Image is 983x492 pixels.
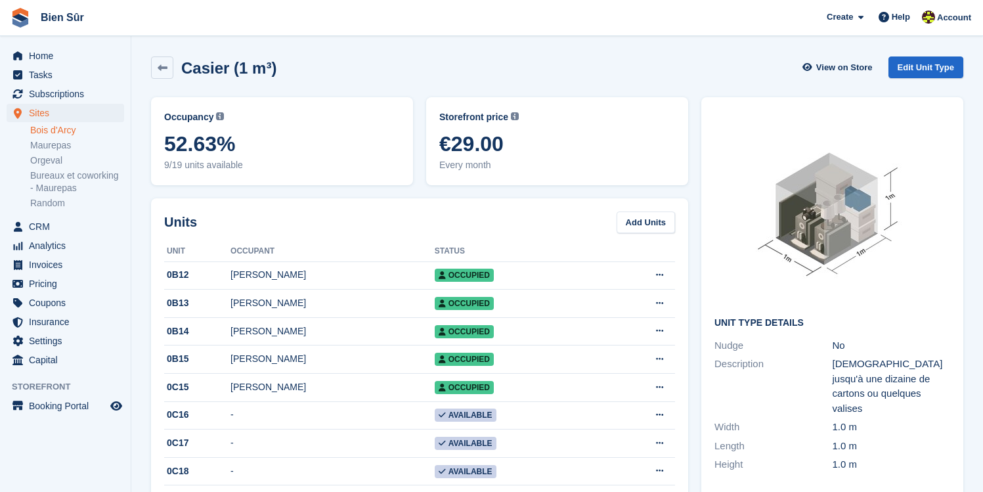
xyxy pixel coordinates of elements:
span: Invoices [29,256,108,274]
span: Coupons [29,294,108,312]
span: Pricing [29,275,108,293]
span: Home [29,47,108,65]
div: [DEMOGRAPHIC_DATA] jusqu'à une dizaine de cartons ou quelques valises [833,357,951,416]
a: menu [7,256,124,274]
span: View on Store [816,61,873,74]
a: menu [7,313,124,331]
a: menu [7,236,124,255]
span: Available [435,409,496,422]
a: menu [7,397,124,415]
div: 1.0 m [833,439,951,454]
span: CRM [29,217,108,236]
a: menu [7,294,124,312]
a: menu [7,66,124,84]
span: Insurance [29,313,108,331]
span: Help [892,11,910,24]
span: Occupied [435,297,494,310]
div: 0B15 [164,352,230,366]
h2: Casier (1 m³) [181,59,276,77]
a: Edit Unit Type [888,56,963,78]
span: Booking Portal [29,397,108,415]
div: [PERSON_NAME] [230,352,435,366]
a: menu [7,104,124,122]
span: Every month [439,158,675,172]
span: €29.00 [439,132,675,156]
div: 0C16 [164,408,230,422]
div: 1.0 m [833,457,951,472]
a: Bureaux et coworking - Maurepas [30,169,124,194]
img: icon-info-grey-7440780725fd019a000dd9b08b2336e03edf1995a4989e88bcd33f0948082b44.svg [511,112,519,120]
div: [PERSON_NAME] [230,324,435,338]
a: menu [7,332,124,350]
a: Maurepas [30,139,124,152]
span: Occupancy [164,110,213,124]
div: Nudge [714,338,833,353]
img: icon-info-grey-7440780725fd019a000dd9b08b2336e03edf1995a4989e88bcd33f0948082b44.svg [216,112,224,120]
span: Sites [29,104,108,122]
div: 0C18 [164,464,230,478]
span: Occupied [435,325,494,338]
th: Status [435,241,601,262]
a: View on Store [801,56,878,78]
div: [PERSON_NAME] [230,268,435,282]
div: 0C15 [164,380,230,394]
a: Preview store [108,398,124,414]
h2: Unit Type details [714,318,950,328]
span: 52.63% [164,132,400,156]
td: - [230,401,435,430]
span: Capital [29,351,108,369]
div: Length [714,439,833,454]
img: Marie Tran [922,11,935,24]
div: Description [714,357,833,416]
div: No [833,338,951,353]
th: Unit [164,241,230,262]
div: Width [714,420,833,435]
span: Tasks [29,66,108,84]
img: stora-icon-8386f47178a22dfd0bd8f6a31ec36ba5ce8667c1dd55bd0f319d3a0aa187defe.svg [11,8,30,28]
div: 0B12 [164,268,230,282]
div: [PERSON_NAME] [230,380,435,394]
div: 0C17 [164,436,230,450]
a: Orgeval [30,154,124,167]
a: menu [7,275,124,293]
a: menu [7,351,124,369]
img: locker%201m3.jpg [734,110,931,307]
a: menu [7,47,124,65]
span: Storefront [12,380,131,393]
td: - [230,430,435,458]
a: menu [7,85,124,103]
a: Add Units [617,212,675,233]
div: 1.0 m [833,420,951,435]
div: [PERSON_NAME] [230,296,435,310]
a: Bien Sûr [35,7,89,28]
div: 0B14 [164,324,230,338]
div: 0B13 [164,296,230,310]
span: Analytics [29,236,108,255]
th: Occupant [230,241,435,262]
div: Height [714,457,833,472]
a: Random [30,197,124,210]
span: Available [435,437,496,450]
span: Account [937,11,971,24]
h2: Units [164,212,197,232]
span: Storefront price [439,110,508,124]
td: - [230,457,435,485]
span: Occupied [435,353,494,366]
span: Subscriptions [29,85,108,103]
span: Occupied [435,381,494,394]
span: Occupied [435,269,494,282]
span: 9/19 units available [164,158,400,172]
span: Settings [29,332,108,350]
a: menu [7,217,124,236]
a: Bois d'Arcy [30,124,124,137]
span: Create [827,11,853,24]
span: Available [435,465,496,478]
